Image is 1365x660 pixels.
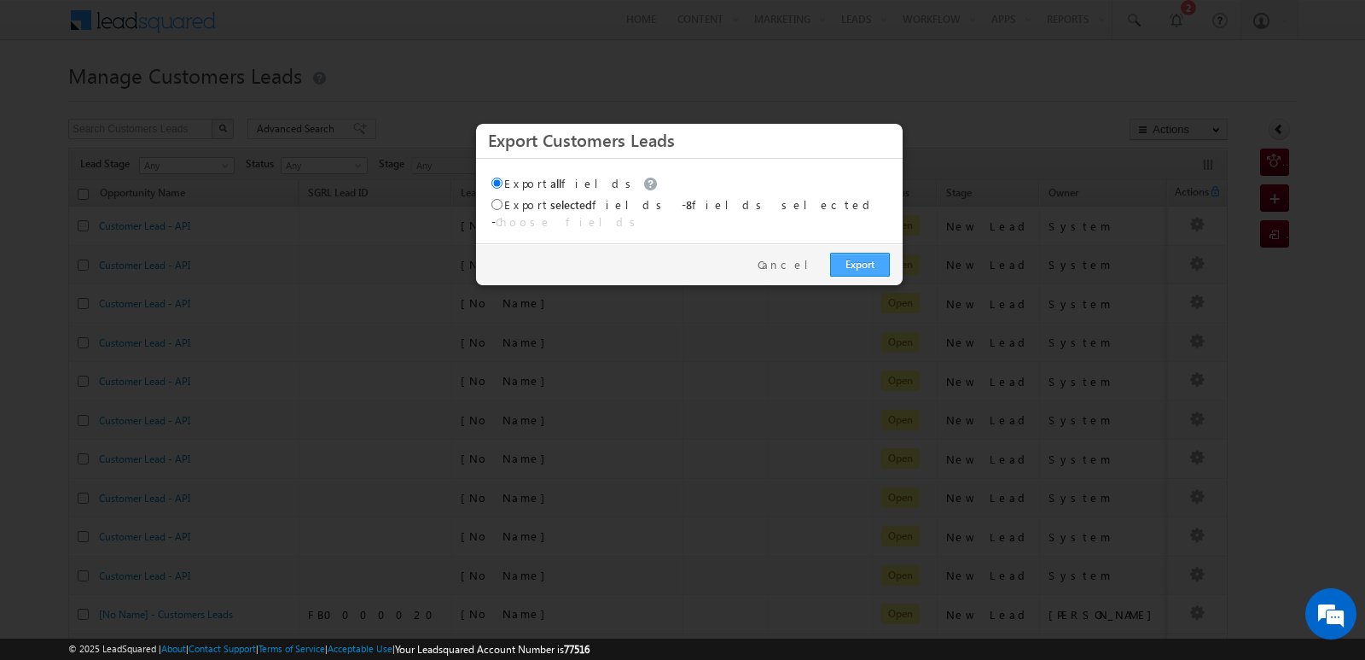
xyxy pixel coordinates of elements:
span: all [550,176,561,190]
span: - fields selected [682,197,876,212]
span: selected [550,197,592,212]
a: Contact Support [189,643,256,654]
a: Cancel [758,257,822,272]
a: Terms of Service [258,643,325,654]
input: Exportallfields [491,178,502,189]
input: Exportselectedfields [491,199,502,210]
span: 8 [686,197,692,212]
span: 77516 [564,643,590,656]
span: © 2025 LeadSquared | | | | | [68,641,590,657]
span: - [491,214,642,229]
label: Export fields [491,197,668,212]
span: Your Leadsquared Account Number is [395,643,590,656]
h3: Export Customers Leads [488,125,891,155]
a: About [161,643,186,654]
label: Export fields [491,176,662,190]
a: Acceptable Use [328,643,392,654]
a: Choose fields [496,214,642,229]
a: Export [830,253,890,277]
